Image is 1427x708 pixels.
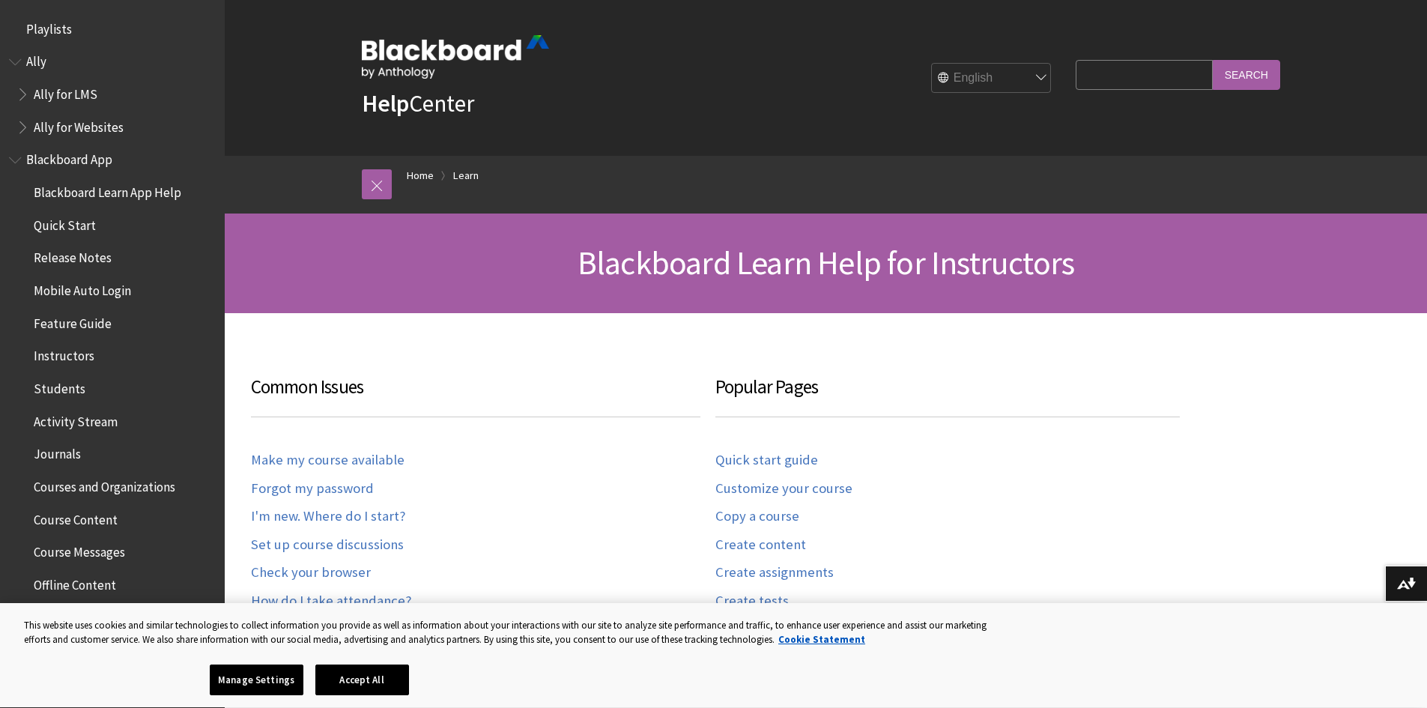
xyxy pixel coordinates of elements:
span: Offline Content [34,572,116,593]
span: Instructors [34,344,94,364]
img: Blackboard by Anthology [362,35,549,79]
button: Accept All [315,665,409,696]
select: Site Language Selector [932,64,1052,94]
span: Ally for LMS [34,82,97,102]
a: How do I take attendance? [251,593,411,610]
span: Mobile Auto Login [34,278,131,298]
h3: Popular Pages [715,373,1180,417]
span: Journals [34,442,81,462]
span: Playlists [26,16,72,37]
a: Create content [715,536,806,554]
span: Quick Start [34,213,96,233]
div: This website uses cookies and similar technologies to collect information you provide as well as ... [24,618,999,647]
a: Check your browser [251,564,371,581]
a: Set up course discussions [251,536,404,554]
span: Courses and Organizations [34,474,175,494]
a: More information about your privacy, opens in a new tab [778,634,865,647]
h3: Common Issues [251,373,700,417]
span: Blackboard Learn Help for Instructors [578,242,1074,283]
a: Quick start guide [715,452,818,469]
a: Home [407,166,434,185]
a: I'm new. Where do I start? [251,508,405,525]
a: Create assignments [715,564,834,581]
nav: Book outline for Anthology Ally Help [9,49,216,140]
span: Blackboard Learn App Help [34,180,181,200]
span: Blackboard App [26,148,112,168]
a: Customize your course [715,480,852,497]
a: Learn [453,166,479,185]
span: Course Messages [34,540,125,560]
a: Forgot my password [251,480,374,497]
a: Create tests [715,593,789,610]
button: Manage Settings [210,665,303,696]
nav: Book outline for Playlists [9,16,216,42]
span: Ally for Websites [34,115,124,135]
a: Make my course available [251,452,405,469]
span: Release Notes [34,246,112,266]
span: Feature Guide [34,311,112,331]
span: Ally [26,49,46,70]
span: Course Content [34,507,118,527]
input: Search [1213,60,1280,89]
strong: Help [362,88,409,118]
a: HelpCenter [362,88,474,118]
a: Copy a course [715,508,799,525]
span: Students [34,376,85,396]
span: Activity Stream [34,409,118,429]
